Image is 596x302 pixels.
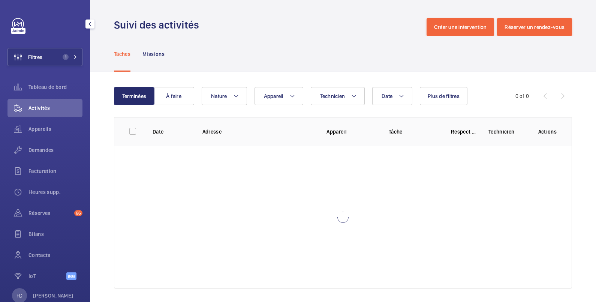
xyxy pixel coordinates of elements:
p: Tâches [114,50,130,58]
span: Beta [66,272,76,280]
span: Technicien [320,93,345,99]
button: Créer une intervention [427,18,494,36]
button: Terminées [114,87,154,105]
span: Tableau de bord [28,83,82,91]
p: Adresse [202,128,315,135]
p: Actions [538,128,557,135]
p: Tâche [389,128,439,135]
p: FD [16,292,22,299]
span: Appareil [264,93,283,99]
span: Contacts [28,251,82,259]
button: Technicien [311,87,365,105]
p: Technicien [488,128,526,135]
button: Date [372,87,412,105]
span: IoT [28,272,66,280]
button: À faire [154,87,194,105]
button: Réserver un rendez-vous [497,18,572,36]
p: Date [153,128,190,135]
span: Réserves [28,209,71,217]
p: [PERSON_NAME] [33,292,73,299]
span: Appareils [28,125,82,133]
span: Filtres [28,53,42,61]
span: Facturation [28,167,82,175]
button: Filtres1 [7,48,82,66]
span: Demandes [28,146,82,154]
p: Respect délai [451,128,476,135]
h1: Suivi des activités [114,18,204,32]
span: Activités [28,104,82,112]
span: Nature [211,93,227,99]
p: Appareil [326,128,377,135]
button: Nature [202,87,247,105]
span: 66 [74,210,82,216]
div: 0 of 0 [515,92,529,100]
span: Heures supp. [28,188,82,196]
span: Plus de filtres [428,93,460,99]
span: Bilans [28,230,82,238]
span: 1 [63,54,69,60]
p: Missions [142,50,165,58]
button: Plus de filtres [420,87,467,105]
button: Appareil [255,87,303,105]
span: Date [382,93,392,99]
